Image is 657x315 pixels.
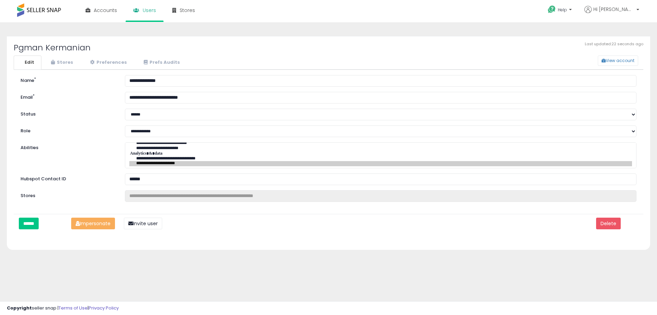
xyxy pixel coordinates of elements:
[21,145,38,151] label: Abilities
[42,56,80,70] a: Stores
[71,218,115,229] button: Impersonate
[180,7,195,14] span: Stores
[15,173,120,182] label: Hubspot Contact ID
[15,109,120,118] label: Status
[143,7,156,14] span: Users
[584,6,639,21] a: Hi [PERSON_NAME]
[15,75,120,84] label: Name
[81,56,134,70] a: Preferences
[593,56,603,66] a: View account
[14,56,41,70] a: Edit
[59,305,88,311] a: Terms of Use
[15,125,120,134] label: Role
[7,305,32,311] strong: Copyright
[94,7,117,14] span: Accounts
[593,6,634,13] span: Hi [PERSON_NAME]
[558,7,567,13] span: Help
[15,92,120,101] label: Email
[135,56,187,70] a: Prefs Audits
[124,218,162,229] button: Invite user
[89,305,119,311] a: Privacy Policy
[14,43,643,52] h2: Pgman Kermanian
[547,5,556,14] i: Get Help
[21,193,35,199] label: Stores
[585,41,643,47] span: Last updated: 22 seconds ago
[596,218,621,229] button: Delete
[598,56,638,66] button: View account
[7,305,119,312] div: seller snap | |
